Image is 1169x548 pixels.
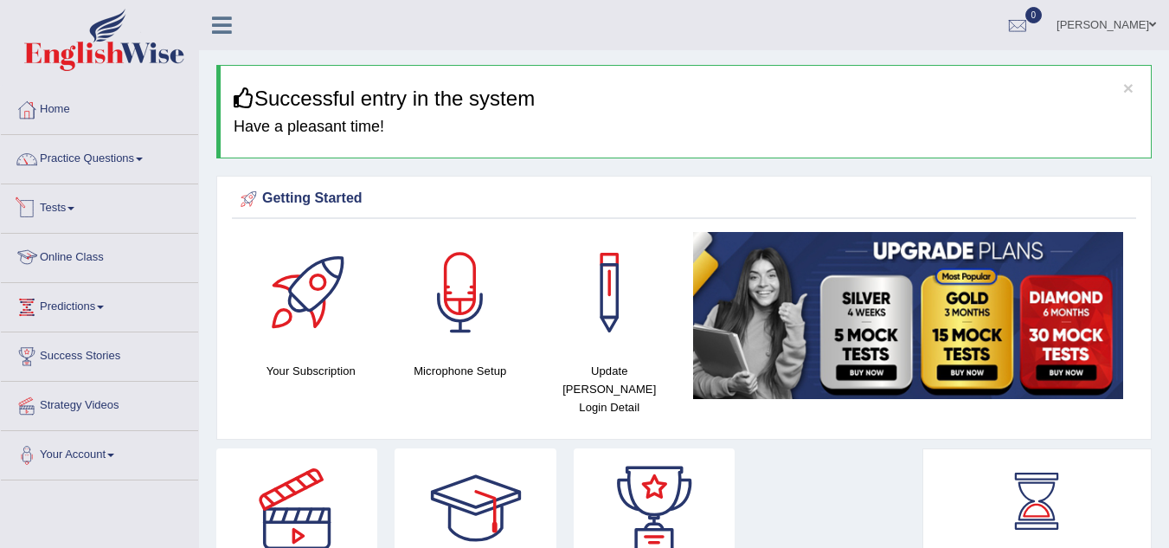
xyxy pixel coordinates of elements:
[543,362,676,416] h4: Update [PERSON_NAME] Login Detail
[234,119,1138,136] h4: Have a pleasant time!
[693,232,1124,399] img: small5.jpg
[1,86,198,129] a: Home
[1,184,198,228] a: Tests
[1123,79,1134,97] button: ×
[1,135,198,178] a: Practice Questions
[1,283,198,326] a: Predictions
[395,362,527,380] h4: Microphone Setup
[245,362,377,380] h4: Your Subscription
[1,382,198,425] a: Strategy Videos
[1,234,198,277] a: Online Class
[236,186,1132,212] div: Getting Started
[1025,7,1043,23] span: 0
[1,431,198,474] a: Your Account
[234,87,1138,110] h3: Successful entry in the system
[1,332,198,376] a: Success Stories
